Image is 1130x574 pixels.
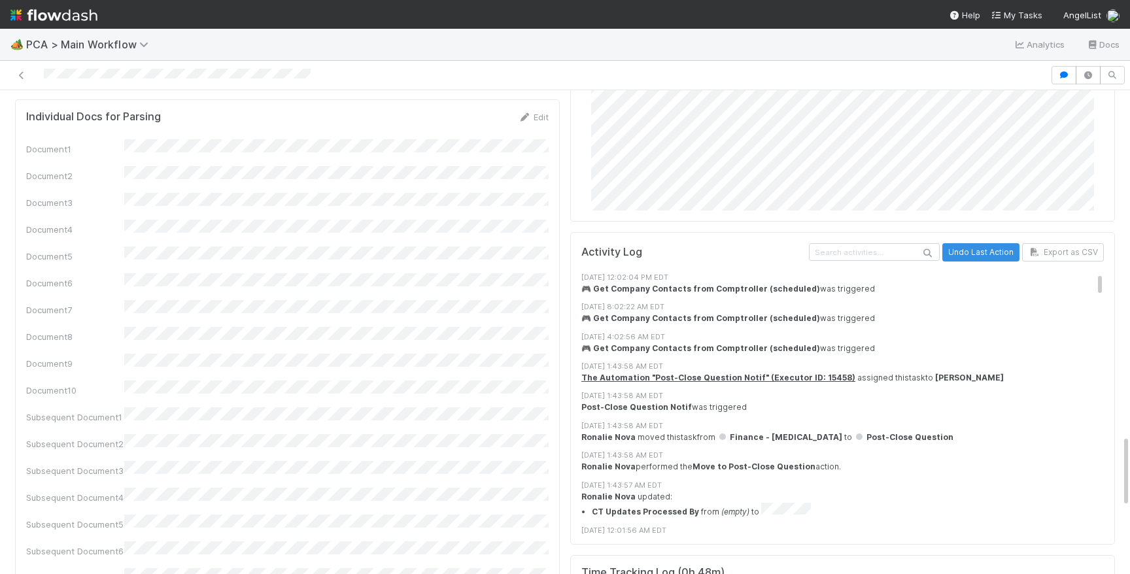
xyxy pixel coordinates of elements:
strong: Ronalie Nova [581,462,636,471]
strong: 🎮 Get Company Contacts from Comptroller (scheduled) [581,284,820,294]
strong: Ronalie Nova [581,492,636,501]
a: Docs [1086,37,1120,52]
a: My Tasks [991,8,1042,22]
strong: 🎮 Get Company Contacts from Comptroller (scheduled) [581,313,820,323]
a: Analytics [1014,37,1065,52]
div: Subsequent Document2 [26,437,124,450]
div: Help [949,8,980,22]
div: Subsequent Document3 [26,464,124,477]
div: Subsequent Document5 [26,518,124,531]
div: moved this task from to [581,431,1104,443]
div: Document2 [26,169,124,182]
div: Document7 [26,303,124,316]
div: [DATE] 12:01:56 AM EDT [581,525,1104,536]
div: Document8 [26,330,124,343]
div: Document9 [26,357,124,370]
input: Search activities... [809,243,940,261]
span: My Tasks [991,10,1042,20]
div: was triggered [581,283,1104,295]
div: Document6 [26,277,124,290]
button: Export as CSV [1022,243,1104,262]
em: (empty) [721,507,749,516]
strong: [PERSON_NAME] [935,373,1004,382]
div: Subsequent Document6 [26,545,124,558]
li: from to [592,503,1104,518]
span: Finance - [MEDICAL_DATA] [717,432,842,442]
div: Subsequent Document4 [26,491,124,504]
strong: Ronalie Nova [581,432,636,442]
div: updated: [581,491,1104,518]
div: [DATE] 12:02:04 PM EDT [581,272,1104,283]
strong: 🎮 Get Company Contacts from Comptroller (scheduled) [581,343,820,353]
div: Document1 [26,143,124,156]
span: 🏕️ [10,39,24,50]
span: Post-Close Question [854,432,953,442]
div: [DATE] 4:02:56 AM EDT [581,331,1104,343]
span: PCA > Main Workflow [26,38,155,51]
img: logo-inverted-e16ddd16eac7371096b0.svg [10,4,97,26]
div: Document4 [26,223,124,236]
a: The Automation "Post-Close Question Notif" (Executor ID: 15458) [581,373,855,382]
div: [DATE] 1:43:58 AM EDT [581,420,1104,431]
h5: Individual Docs for Parsing [26,110,161,124]
div: [DATE] 1:43:58 AM EDT [581,361,1104,372]
div: performed the action. [581,461,1104,473]
div: was triggered [581,401,1104,413]
img: avatar_e1f102a8-6aea-40b1-874c-e2ab2da62ba9.png [1106,9,1120,22]
div: was triggered [581,312,1104,324]
h5: Activity Log [581,246,806,259]
div: was triggered [581,343,1104,354]
div: Document10 [26,384,124,397]
div: assigned this task to [581,372,1104,384]
div: [DATE] 1:43:58 AM EDT [581,450,1104,461]
div: [DATE] 8:02:22 AM EDT [581,301,1104,312]
strong: Move to Post-Close Question [693,462,815,471]
div: Subsequent Document1 [26,411,124,424]
div: Document5 [26,250,124,263]
strong: Post-Close Question Notif [581,402,692,412]
span: AngelList [1063,10,1101,20]
strong: CT Updates Processed By [592,507,699,516]
div: [DATE] 1:43:58 AM EDT [581,390,1104,401]
button: Undo Last Action [942,243,1019,262]
div: Document3 [26,196,124,209]
a: Edit [518,112,549,122]
div: [DATE] 1:43:57 AM EDT [581,480,1104,491]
